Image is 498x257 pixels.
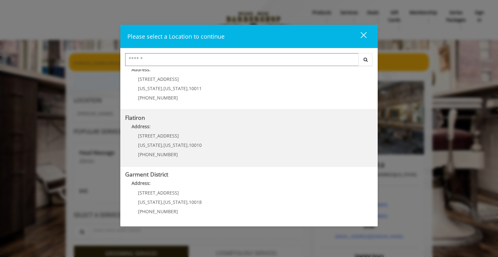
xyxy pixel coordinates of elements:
span: 10010 [189,142,202,148]
span: , [162,142,163,148]
span: , [188,85,189,91]
span: [US_STATE] [163,85,188,91]
span: [PHONE_NUMBER] [138,95,178,101]
i: Search button [362,57,369,62]
span: [US_STATE] [163,142,188,148]
div: close dialog [353,32,366,41]
b: Address: [132,123,151,129]
span: [US_STATE] [163,199,188,205]
span: 10018 [189,199,202,205]
b: Address: [132,180,151,186]
div: Center Select [125,53,373,69]
b: Garment District [125,170,168,178]
b: Address: [132,66,151,72]
span: , [188,142,189,148]
span: [STREET_ADDRESS] [138,76,179,82]
span: [STREET_ADDRESS] [138,133,179,139]
span: [STREET_ADDRESS] [138,190,179,196]
span: [US_STATE] [138,142,162,148]
span: , [162,85,163,91]
span: [US_STATE] [138,85,162,91]
button: close dialog [349,30,371,43]
span: 10011 [189,85,202,91]
input: Search Center [125,53,359,66]
span: , [188,199,189,205]
span: [US_STATE] [138,199,162,205]
span: Please select a Location to continue [127,33,225,40]
b: Flatiron [125,114,145,121]
span: [PHONE_NUMBER] [138,151,178,157]
span: [PHONE_NUMBER] [138,208,178,214]
span: , [162,199,163,205]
